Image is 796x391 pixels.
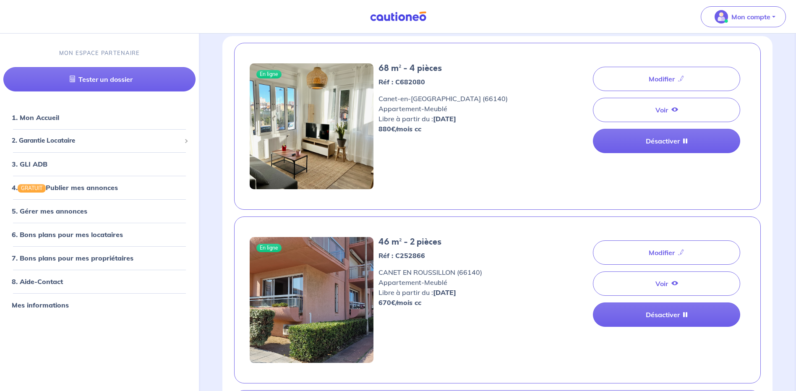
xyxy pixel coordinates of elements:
div: 1. Mon Accueil [3,109,196,126]
span: Canet-en-[GEOGRAPHIC_DATA] (66140) Appartement - Meublé [378,94,534,124]
img: illu_account_valid_menu.svg [715,10,728,23]
a: Modifier [593,240,740,265]
a: Modifier [593,67,740,91]
p: Mon compte [731,12,770,22]
em: €/mois cc [391,125,421,133]
p: MON ESPACE PARTENAIRE [59,49,140,57]
div: 2. Garantie Locataire [3,133,196,149]
div: 5. Gérer mes annonces [3,203,196,219]
span: En ligne [256,70,282,78]
a: 3. GLI ADB [12,160,47,168]
div: 6. Bons plans pour mes locataires [3,226,196,243]
h5: 68 m² - 4 pièces [378,63,534,73]
strong: [DATE] [433,115,456,123]
img: Cautioneo [367,11,430,22]
div: Mes informations [3,297,196,313]
strong: 670 [378,298,421,307]
a: Voir [593,271,740,296]
a: Voir [593,98,740,122]
div: 7. Bons plans pour mes propriétaires [3,250,196,266]
strong: [DATE] [433,288,456,297]
a: 4.GRATUITPublier mes annonces [12,183,118,192]
span: En ligne [256,244,282,252]
a: 1. Mon Accueil [12,113,59,122]
strong: Réf : C252866 [378,251,425,260]
strong: 880 [378,125,421,133]
p: Libre à partir du : [378,114,534,124]
a: Mes informations [12,301,69,309]
em: €/mois cc [391,298,421,307]
a: 5. Gérer mes annonces [12,207,87,215]
img: 20250618_173141.jpg [250,237,373,363]
a: 8. Aide-Contact [12,277,63,286]
a: Désactiver [593,302,740,327]
a: 7. Bons plans pour mes propriétaires [12,254,133,262]
strong: Réf : C682080 [378,78,425,86]
div: 3. GLI ADB [3,156,196,172]
button: illu_account_valid_menu.svgMon compte [701,6,786,27]
a: Désactiver [593,129,740,153]
p: Libre à partir du : [378,287,534,297]
img: IMG_3300.jpeg [250,63,373,189]
div: 8. Aide-Contact [3,273,196,290]
div: 4.GRATUITPublier mes annonces [3,179,196,196]
span: CANET EN ROUSSILLON (66140) Appartement - Meublé [378,268,534,297]
span: 2. Garantie Locataire [12,136,181,146]
a: 6. Bons plans pour mes locataires [12,230,123,239]
h5: 46 m² - 2 pièces [378,237,534,247]
a: Tester un dossier [3,67,196,91]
